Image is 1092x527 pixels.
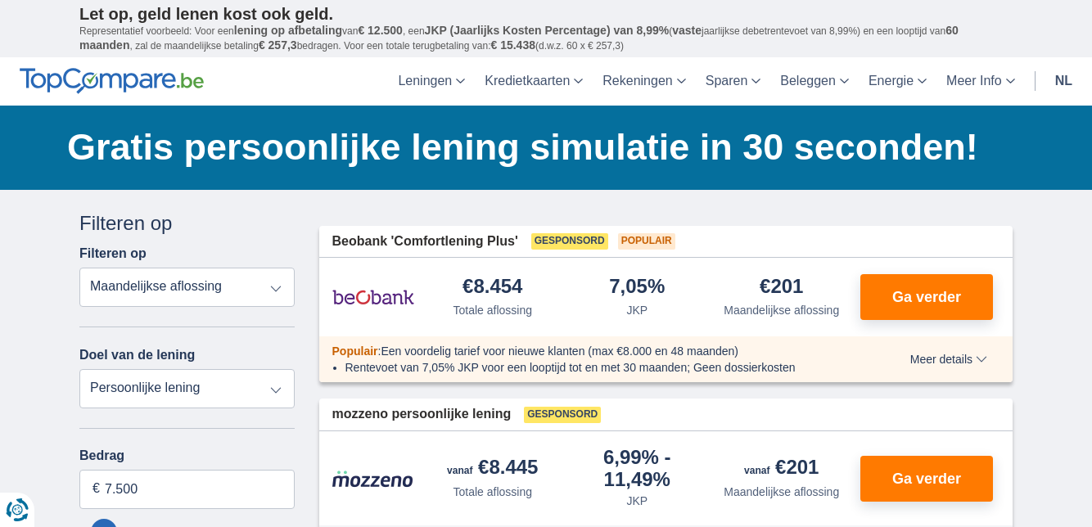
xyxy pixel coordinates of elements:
[626,302,648,318] div: JKP
[259,38,297,52] span: € 257,3
[453,302,532,318] div: Totale aflossing
[860,456,993,502] button: Ga verder
[609,277,665,299] div: 7,05%
[20,68,204,94] img: TopCompare
[67,122,1013,173] h1: Gratis persoonlijke lening simulatie in 30 seconden!
[936,57,1025,106] a: Meer Info
[453,484,532,500] div: Totale aflossing
[93,480,100,498] span: €
[475,57,593,106] a: Kredietkaarten
[425,24,670,37] span: JKP (Jaarlijks Kosten Percentage) van 8,99%
[531,233,608,250] span: Gesponsord
[388,57,475,106] a: Leningen
[1045,57,1082,106] a: nl
[770,57,859,106] a: Beleggen
[490,38,535,52] span: € 15.438
[332,232,518,251] span: Beobank 'Comfortlening Plus'
[898,353,999,366] button: Meer details
[332,277,414,318] img: product.pl.alt Beobank
[760,277,803,299] div: €201
[618,233,675,250] span: Populair
[724,484,839,500] div: Maandelijkse aflossing
[892,290,961,304] span: Ga verder
[332,405,512,424] span: mozzeno persoonlijke lening
[79,348,195,363] label: Doel van de lening
[234,24,342,37] span: lening op afbetaling
[593,57,695,106] a: Rekeningen
[626,493,648,509] div: JKP
[79,246,147,261] label: Filteren op
[860,274,993,320] button: Ga verder
[910,354,987,365] span: Meer details
[79,24,959,52] span: 60 maanden
[332,345,378,358] span: Populair
[672,24,702,37] span: vaste
[319,343,864,359] div: :
[724,302,839,318] div: Maandelijkse aflossing
[79,4,1013,24] p: Let op, geld lenen kost ook geld.
[381,345,738,358] span: Een voordelig tarief voor nieuwe klanten (max €8.000 en 48 maanden)
[345,359,851,376] li: Rentevoet van 7,05% JKP voor een looptijd tot en met 30 maanden; Geen dossierkosten
[463,277,522,299] div: €8.454
[447,457,538,480] div: €8.445
[79,209,295,237] div: Filteren op
[744,457,819,480] div: €201
[358,24,403,37] span: € 12.500
[859,57,936,106] a: Energie
[79,24,1013,53] p: Representatief voorbeeld: Voor een van , een ( jaarlijkse debetrentevoet van 8,99%) en een loopti...
[79,448,295,463] label: Bedrag
[892,471,961,486] span: Ga verder
[524,407,601,423] span: Gesponsord
[696,57,771,106] a: Sparen
[332,470,414,488] img: product.pl.alt Mozzeno
[571,448,703,489] div: 6,99%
